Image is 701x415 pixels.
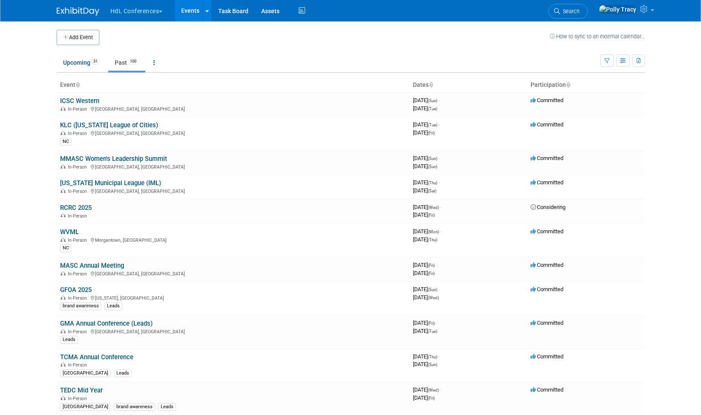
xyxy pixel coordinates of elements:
[60,353,133,361] a: TCMA Annual Conference
[60,262,124,269] a: MASC Annual Meeting
[531,286,563,292] span: Committed
[438,353,440,360] span: -
[428,205,439,210] span: (Wed)
[91,58,100,65] span: 31
[60,204,92,212] a: RCRC 2025
[60,97,99,105] a: ICSC Western
[428,271,435,276] span: (Fri)
[60,228,79,236] a: WVML
[413,179,440,186] span: [DATE]
[548,4,588,19] a: Search
[60,138,72,146] div: NC
[413,361,437,367] span: [DATE]
[68,396,89,401] span: In-Person
[68,271,89,277] span: In-Person
[68,131,89,136] span: In-Person
[436,262,437,268] span: -
[440,204,441,210] span: -
[413,163,437,169] span: [DATE]
[438,97,440,103] span: -
[60,270,406,277] div: [GEOGRAPHIC_DATA], [GEOGRAPHIC_DATA]
[61,164,66,169] img: In-Person Event
[440,228,441,235] span: -
[61,329,66,333] img: In-Person Event
[60,121,158,129] a: KLC ([US_STATE] League of Cities)
[68,213,89,219] span: In-Person
[60,369,111,377] div: [GEOGRAPHIC_DATA]
[428,106,437,111] span: (Tue)
[108,54,145,71] a: Past100
[68,295,89,301] span: In-Person
[61,238,66,242] img: In-Person Event
[114,369,132,377] div: Leads
[413,155,440,161] span: [DATE]
[57,7,99,16] img: ExhibitDay
[413,294,439,301] span: [DATE]
[428,164,437,169] span: (Sun)
[428,98,437,103] span: (Sun)
[428,131,435,135] span: (Fri)
[60,328,406,335] div: [GEOGRAPHIC_DATA], [GEOGRAPHIC_DATA]
[428,329,437,334] span: (Tue)
[560,8,580,14] span: Search
[531,386,563,393] span: Committed
[60,286,92,294] a: GFOA 2025
[127,58,139,65] span: 100
[68,106,89,112] span: In-Person
[61,131,66,135] img: In-Person Event
[68,238,89,243] span: In-Person
[428,388,439,392] span: (Wed)
[531,121,563,128] span: Committed
[61,396,66,400] img: In-Person Event
[61,271,66,275] img: In-Person Event
[531,179,563,186] span: Committed
[428,287,437,292] span: (Sun)
[413,286,440,292] span: [DATE]
[413,121,440,128] span: [DATE]
[438,155,440,161] span: -
[60,403,111,411] div: [GEOGRAPHIC_DATA]
[413,228,441,235] span: [DATE]
[61,213,66,218] img: In-Person Event
[413,236,437,243] span: [DATE]
[413,328,437,334] span: [DATE]
[60,179,161,187] a: [US_STATE] Municipal League (IML)
[428,396,435,401] span: (Fri)
[60,320,153,327] a: GMA Annual Conference (Leads)
[428,229,439,234] span: (Mon)
[57,30,99,45] button: Add Event
[57,54,107,71] a: Upcoming31
[60,386,103,394] a: TEDC Mid Year
[550,33,645,40] a: How to sync to an external calendar...
[428,362,437,367] span: (Sun)
[57,78,410,92] th: Event
[68,189,89,194] span: In-Person
[413,353,440,360] span: [DATE]
[428,213,435,218] span: (Fri)
[60,187,406,194] div: [GEOGRAPHIC_DATA], [GEOGRAPHIC_DATA]
[60,163,406,170] div: [GEOGRAPHIC_DATA], [GEOGRAPHIC_DATA]
[158,403,176,411] div: Leads
[60,155,167,163] a: MMASC Women's Leadership Summit
[428,263,435,268] span: (Fri)
[429,81,433,88] a: Sort by Start Date
[428,355,437,359] span: (Thu)
[440,386,441,393] span: -
[438,179,440,186] span: -
[114,403,155,411] div: brand awareness
[428,123,437,127] span: (Tue)
[531,155,563,161] span: Committed
[413,262,437,268] span: [DATE]
[60,129,406,136] div: [GEOGRAPHIC_DATA], [GEOGRAPHIC_DATA]
[531,262,563,268] span: Committed
[60,236,406,243] div: Morgantown, [GEOGRAPHIC_DATA]
[599,5,637,14] img: Polly Tracy
[61,362,66,366] img: In-Person Event
[531,97,563,103] span: Committed
[60,105,406,112] div: [GEOGRAPHIC_DATA], [GEOGRAPHIC_DATA]
[438,121,440,128] span: -
[413,105,437,112] span: [DATE]
[61,295,66,300] img: In-Person Event
[428,189,436,193] span: (Sat)
[413,97,440,103] span: [DATE]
